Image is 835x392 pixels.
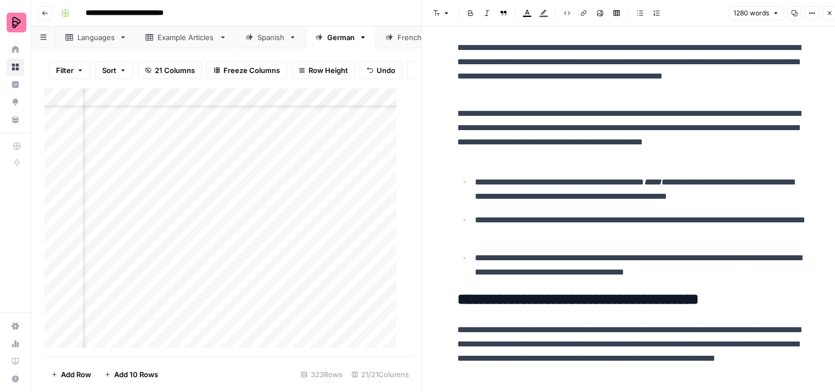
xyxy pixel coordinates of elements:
a: Usage [7,335,24,352]
a: Home [7,41,24,58]
button: 1280 words [728,6,784,20]
div: German [327,32,355,43]
a: French [376,26,444,48]
div: Languages [77,32,115,43]
a: Learning Hub [7,352,24,370]
a: Spanish [236,26,306,48]
a: Example Articles [136,26,236,48]
button: Row Height [292,61,355,79]
button: Help + Support [7,370,24,388]
button: Freeze Columns [206,61,287,79]
button: 21 Columns [138,61,202,79]
span: Add 10 Rows [114,369,158,380]
a: Browse [7,58,24,76]
div: Spanish [257,32,284,43]
div: 21/21 Columns [347,366,413,383]
button: Undo [360,61,402,79]
a: Settings [7,317,24,335]
span: Sort [102,65,116,76]
a: Insights [7,76,24,93]
a: Your Data [7,111,24,128]
button: Sort [95,61,133,79]
button: Workspace: Preply [7,9,24,36]
div: French [397,32,422,43]
a: Languages [56,26,136,48]
span: Add Row [61,369,91,380]
button: Add 10 Rows [98,366,165,383]
a: Opportunities [7,93,24,111]
div: Example Articles [158,32,215,43]
span: Undo [377,65,395,76]
div: 323 Rows [296,366,347,383]
span: 1280 words [733,8,769,18]
img: Preply Logo [7,13,26,32]
span: Filter [56,65,74,76]
span: 21 Columns [155,65,195,76]
button: Filter [49,61,91,79]
span: Freeze Columns [223,65,280,76]
span: Row Height [309,65,348,76]
button: Add Row [44,366,98,383]
a: German [306,26,376,48]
